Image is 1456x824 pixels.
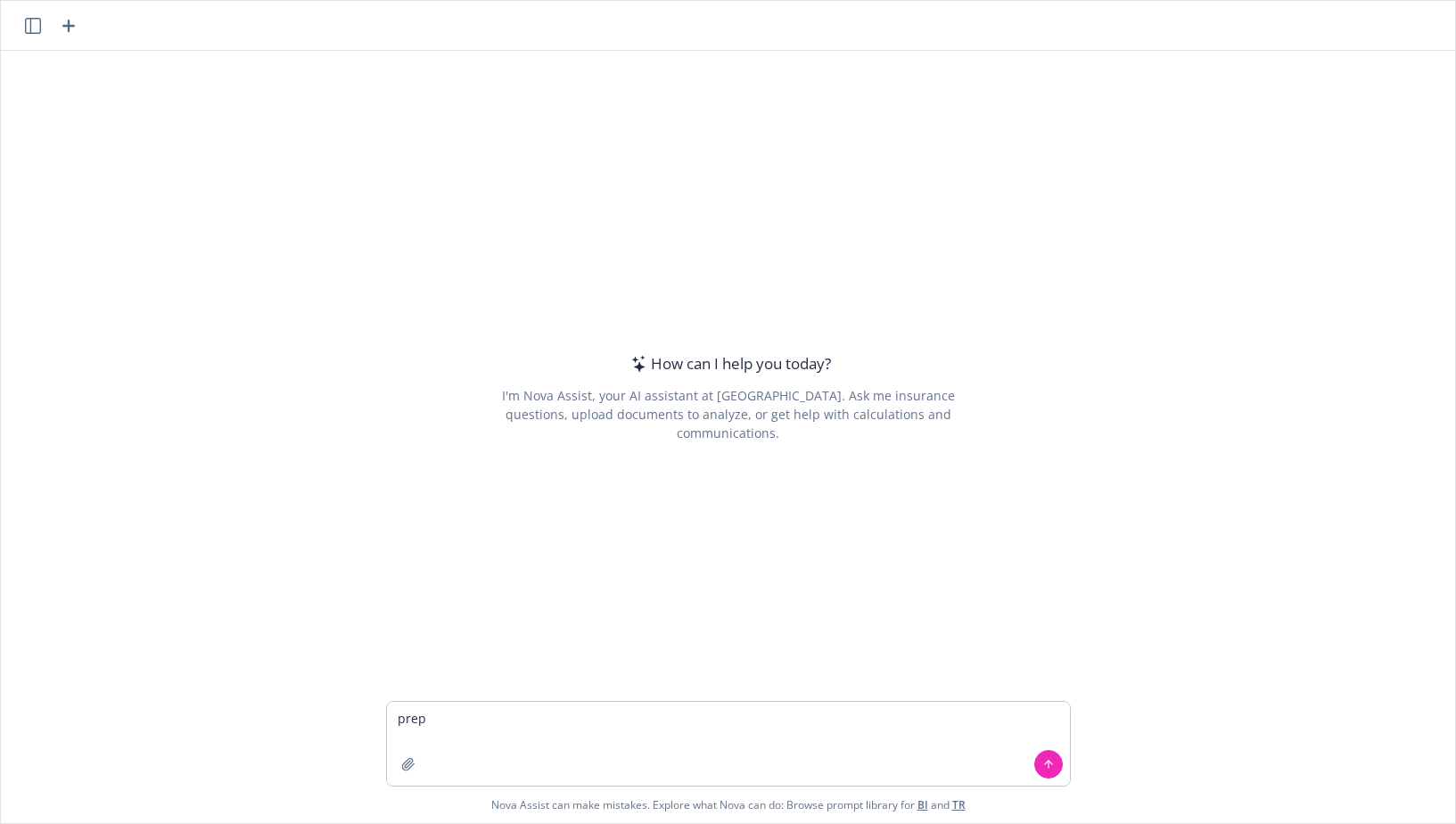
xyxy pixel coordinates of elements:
[8,787,1448,823] span: Nova Assist can make mistakes. Explore what Nova can do: Browse prompt library for and
[917,797,928,812] a: BI
[952,797,966,812] a: TR
[387,702,1070,786] textarea: prep
[477,386,979,442] div: I'm Nova Assist, your AI assistant at [GEOGRAPHIC_DATA]. Ask me insurance questions, upload docum...
[626,352,831,375] div: How can I help you today?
